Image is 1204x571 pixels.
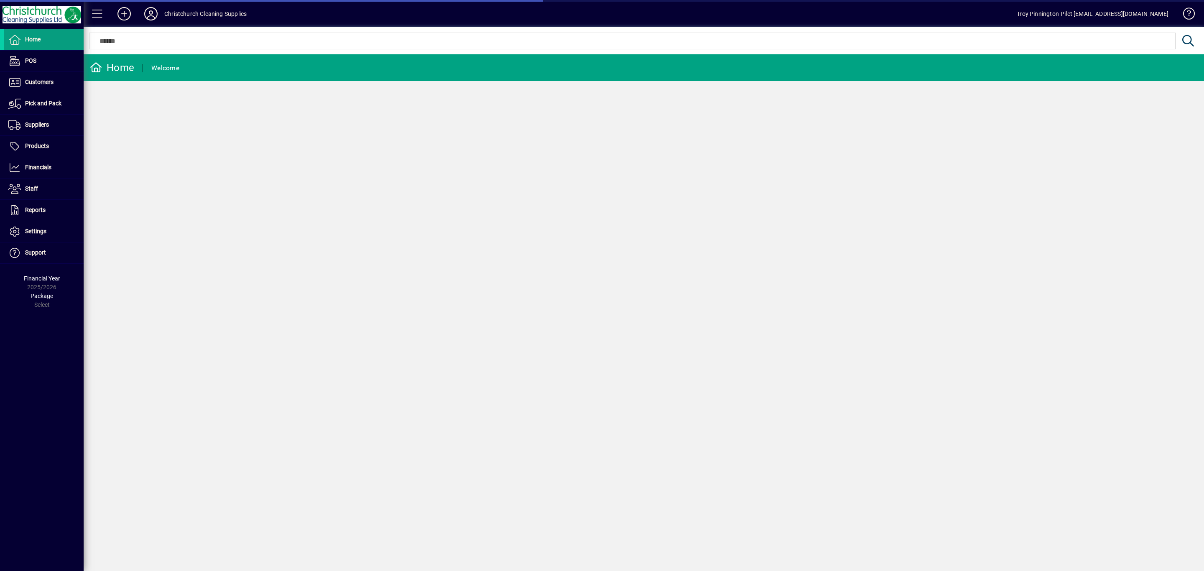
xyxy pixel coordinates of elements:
[25,143,49,149] span: Products
[164,7,247,20] div: Christchurch Cleaning Supplies
[25,36,41,43] span: Home
[25,228,46,235] span: Settings
[4,72,84,93] a: Customers
[25,79,54,85] span: Customers
[25,57,36,64] span: POS
[25,185,38,192] span: Staff
[1177,2,1194,29] a: Knowledge Base
[151,61,179,75] div: Welcome
[90,61,134,74] div: Home
[25,121,49,128] span: Suppliers
[4,51,84,71] a: POS
[138,6,164,21] button: Profile
[4,115,84,135] a: Suppliers
[4,136,84,157] a: Products
[4,221,84,242] a: Settings
[25,164,51,171] span: Financials
[4,157,84,178] a: Financials
[31,293,53,299] span: Package
[25,206,46,213] span: Reports
[4,200,84,221] a: Reports
[111,6,138,21] button: Add
[4,93,84,114] a: Pick and Pack
[1017,7,1168,20] div: Troy Pinnington-Pilet [EMAIL_ADDRESS][DOMAIN_NAME]
[24,275,60,282] span: Financial Year
[25,100,61,107] span: Pick and Pack
[25,249,46,256] span: Support
[4,178,84,199] a: Staff
[4,242,84,263] a: Support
